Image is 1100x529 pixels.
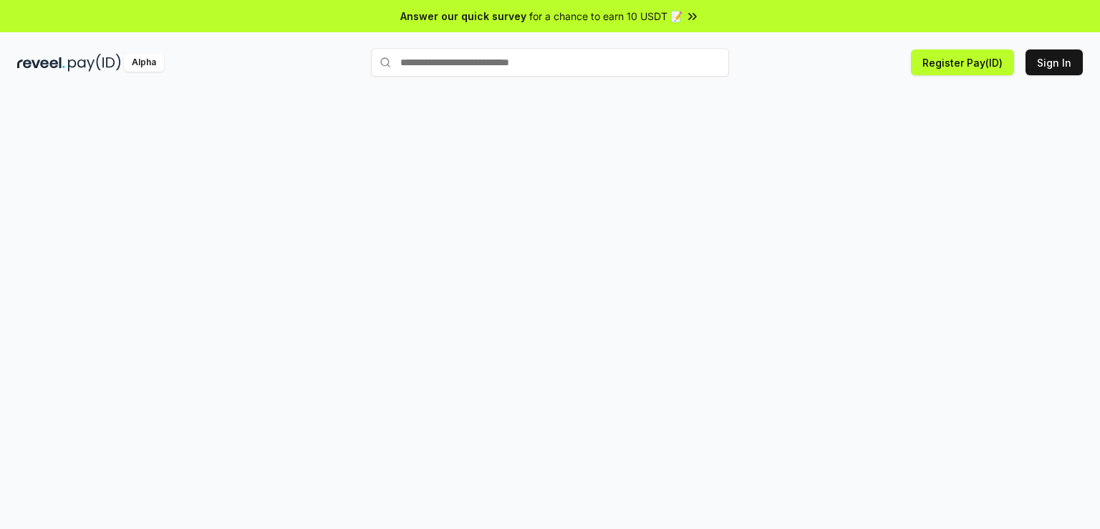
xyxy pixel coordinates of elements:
[529,9,682,24] span: for a chance to earn 10 USDT 📝
[400,9,526,24] span: Answer our quick survey
[1026,49,1083,75] button: Sign In
[124,54,164,72] div: Alpha
[17,54,65,72] img: reveel_dark
[911,49,1014,75] button: Register Pay(ID)
[68,54,121,72] img: pay_id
